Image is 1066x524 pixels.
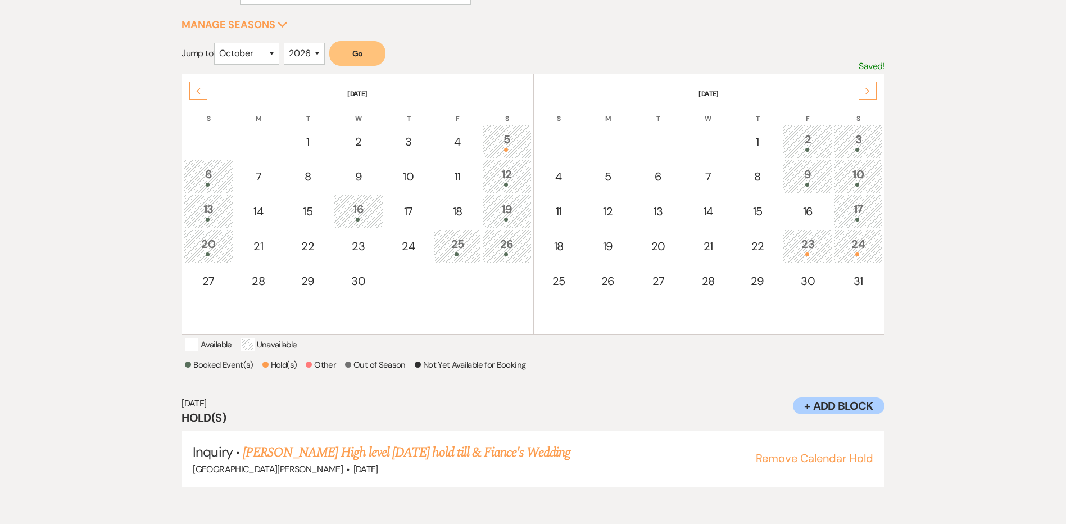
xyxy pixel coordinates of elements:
button: Manage Seasons [182,20,288,30]
th: T [283,100,332,124]
div: 24 [840,236,877,256]
div: 6 [639,168,677,185]
div: 15 [740,203,776,220]
div: 20 [639,238,677,255]
div: 10 [840,166,877,187]
th: F [783,100,833,124]
th: F [433,100,481,124]
div: 2 [339,133,377,150]
div: 21 [241,238,276,255]
p: Out of Season [345,358,406,372]
th: S [482,100,531,124]
th: S [183,100,233,124]
th: T [384,100,432,124]
div: 14 [691,203,726,220]
div: 11 [439,168,475,185]
th: M [234,100,282,124]
div: 11 [541,203,577,220]
div: 3 [840,131,877,152]
div: 28 [691,273,726,290]
div: 19 [589,238,626,255]
p: Available [185,338,232,351]
div: 1 [740,133,776,150]
div: 30 [339,273,377,290]
div: 6 [189,166,227,187]
div: 18 [541,238,577,255]
span: Jump to: [182,47,214,59]
div: 14 [241,203,276,220]
div: 29 [740,273,776,290]
div: 9 [339,168,377,185]
div: 22 [289,238,326,255]
div: 25 [439,236,475,256]
div: 7 [241,168,276,185]
div: 27 [639,273,677,290]
h6: [DATE] [182,397,884,410]
div: 8 [740,168,776,185]
span: [GEOGRAPHIC_DATA][PERSON_NAME] [193,463,343,475]
div: 13 [189,201,227,222]
div: 7 [691,168,726,185]
div: 25 [541,273,577,290]
button: Go [329,41,385,66]
th: T [733,100,782,124]
div: 16 [339,201,377,222]
th: [DATE] [535,75,883,99]
div: 20 [189,236,227,256]
th: T [633,100,683,124]
div: 8 [289,168,326,185]
div: 18 [439,203,475,220]
button: + Add Block [793,397,884,414]
div: 22 [740,238,776,255]
div: 23 [339,238,377,255]
p: Hold(s) [262,358,297,372]
th: W [684,100,732,124]
div: 12 [589,203,626,220]
div: 15 [289,203,326,220]
div: 5 [589,168,626,185]
th: S [834,100,883,124]
p: Other [306,358,336,372]
a: [PERSON_NAME] High level [DATE] hold till & Fiance's Wedding [243,442,570,463]
div: 17 [840,201,877,222]
div: 13 [639,203,677,220]
th: W [333,100,383,124]
p: Not Yet Available for Booking [415,358,525,372]
h3: Hold(s) [182,410,884,426]
div: 28 [241,273,276,290]
div: 30 [789,273,827,290]
button: Remove Calendar Hold [756,453,873,464]
div: 24 [391,238,426,255]
div: 9 [789,166,827,187]
th: [DATE] [183,75,531,99]
div: 17 [391,203,426,220]
div: 23 [789,236,827,256]
div: 10 [391,168,426,185]
div: 26 [488,236,525,256]
div: 29 [289,273,326,290]
p: Saved! [859,59,884,74]
div: 4 [439,133,475,150]
div: 27 [189,273,227,290]
p: Booked Event(s) [185,358,253,372]
p: Unavailable [241,338,297,351]
div: 31 [840,273,877,290]
th: M [583,100,632,124]
div: 26 [589,273,626,290]
th: S [535,100,583,124]
div: 16 [789,203,827,220]
div: 1 [289,133,326,150]
span: [DATE] [353,463,378,475]
span: Inquiry [193,443,232,460]
div: 4 [541,168,577,185]
div: 21 [691,238,726,255]
div: 12 [488,166,525,187]
div: 3 [391,133,426,150]
div: 5 [488,131,525,152]
div: 2 [789,131,827,152]
div: 19 [488,201,525,222]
